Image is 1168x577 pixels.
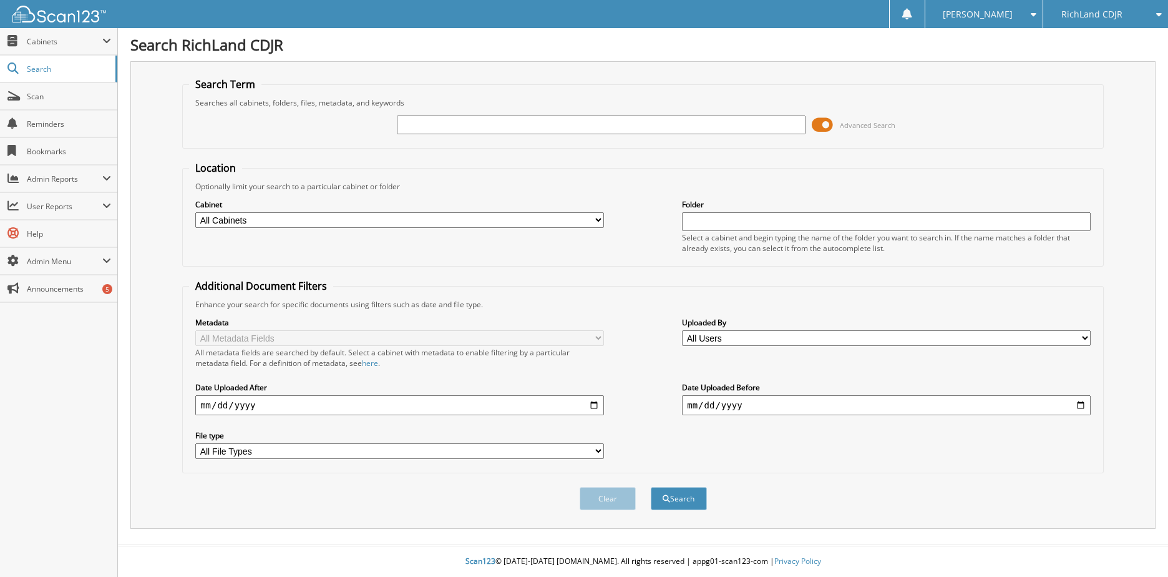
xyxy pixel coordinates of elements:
span: Admin Reports [27,174,102,184]
legend: Additional Document Filters [189,279,333,293]
span: Scan123 [465,556,495,566]
div: Optionally limit your search to a particular cabinet or folder [189,181,1097,192]
span: User Reports [27,201,102,212]
div: Enhance your search for specific documents using filters such as date and file type. [189,299,1097,310]
div: All metadata fields are searched by default. Select a cabinet with metadata to enable filtering b... [195,347,604,368]
div: 5 [102,284,112,294]
div: Searches all cabinets, folders, files, metadata, and keywords [189,97,1097,108]
span: [PERSON_NAME] [943,11,1013,18]
span: Advanced Search [840,121,895,130]
span: Announcements [27,284,111,294]
div: Select a cabinet and begin typing the name of the folder you want to search in. If the name match... [682,232,1091,254]
span: RichLand CDJR [1061,11,1122,18]
a: here [362,358,378,368]
input: end [682,395,1091,415]
div: © [DATE]-[DATE] [DOMAIN_NAME]. All rights reserved | appg01-scan123-com | [118,546,1168,577]
label: File type [195,430,604,441]
span: Bookmarks [27,146,111,157]
button: Search [651,487,707,510]
span: Scan [27,91,111,102]
span: Cabinets [27,36,102,47]
span: Admin Menu [27,256,102,267]
label: Metadata [195,317,604,328]
label: Cabinet [195,199,604,210]
input: start [195,395,604,415]
span: Help [27,229,111,239]
span: Search [27,64,109,74]
h1: Search RichLand CDJR [130,34,1156,55]
label: Date Uploaded After [195,382,604,393]
a: Privacy Policy [774,556,821,566]
legend: Location [189,161,242,175]
label: Date Uploaded Before [682,382,1091,393]
span: Reminders [27,119,111,129]
legend: Search Term [189,77,261,91]
label: Folder [682,199,1091,210]
img: scan123-logo-white.svg [12,6,106,22]
iframe: Chat Widget [1106,517,1168,577]
label: Uploaded By [682,317,1091,328]
button: Clear [580,487,636,510]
